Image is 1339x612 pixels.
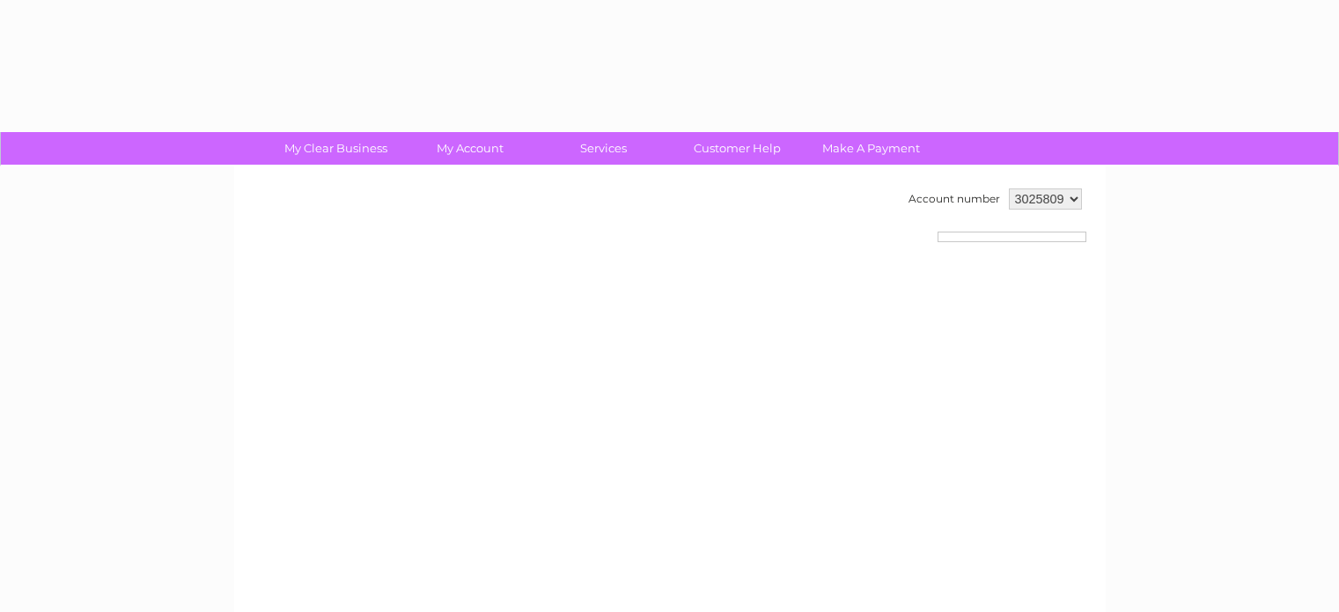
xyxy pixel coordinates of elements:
[531,132,676,165] a: Services
[665,132,810,165] a: Customer Help
[904,184,1004,214] td: Account number
[397,132,542,165] a: My Account
[798,132,944,165] a: Make A Payment
[263,132,408,165] a: My Clear Business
